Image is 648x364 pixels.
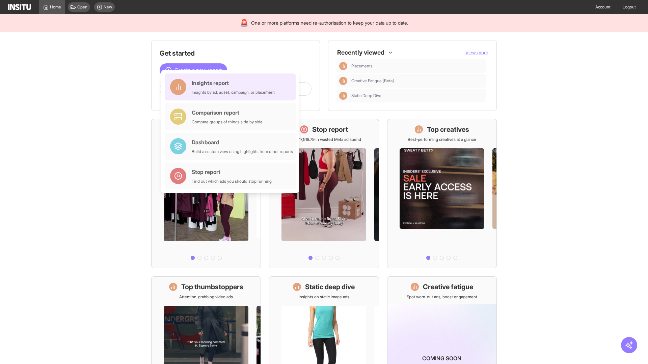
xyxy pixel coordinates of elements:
span: Home [50,4,61,10]
span: Placements [351,63,483,69]
h1: Top thumbstoppers [181,282,243,292]
span: Static Deep Dive [351,93,483,98]
span: New [104,4,112,10]
h1: Get started [160,49,312,58]
p: Save £17,516.79 in wasted Meta ad spend [287,137,361,142]
div: Insights [339,77,347,85]
div: 🚨 [240,18,248,28]
span: One or more platforms need re-authorisation to keep your data up to date. [251,20,408,26]
div: Stop report [192,168,272,176]
span: View more [465,50,488,55]
span: Create a new report [174,66,222,74]
div: Insights [339,92,347,100]
div: Insights by ad, adset, campaign, or placement [192,90,275,95]
button: View more [465,49,488,56]
div: Compare groups of things side by side [192,119,263,125]
h1: Stop report [312,125,348,134]
div: Build a custom view using highlights from other reports [192,149,293,154]
div: Comparison report [192,109,263,117]
span: Placements [351,63,373,69]
a: What's live nowSee all active ads instantly [151,119,261,268]
span: Static Deep Dive [351,93,381,98]
div: Insights [339,62,347,70]
p: Attention-grabbing video ads [179,294,233,300]
span: Creative Fatigue [Beta] [351,78,483,84]
button: Create a new report [160,63,227,77]
p: Insights on static image ads [299,294,349,300]
h1: Static deep dive [305,282,355,292]
span: Open [77,4,87,10]
img: Logo [8,4,31,10]
a: Top creativesBest-performing creatives at a glance [387,119,497,268]
div: Dashboard [192,138,293,146]
div: Insights report [192,79,275,87]
p: Best-performing creatives at a glance [408,137,476,142]
a: Stop reportSave £17,516.79 in wasted Meta ad spend [269,119,379,268]
span: Creative Fatigue [Beta] [351,78,394,84]
div: Find out which ads you should stop running [192,179,272,184]
h1: Top creatives [427,125,469,134]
